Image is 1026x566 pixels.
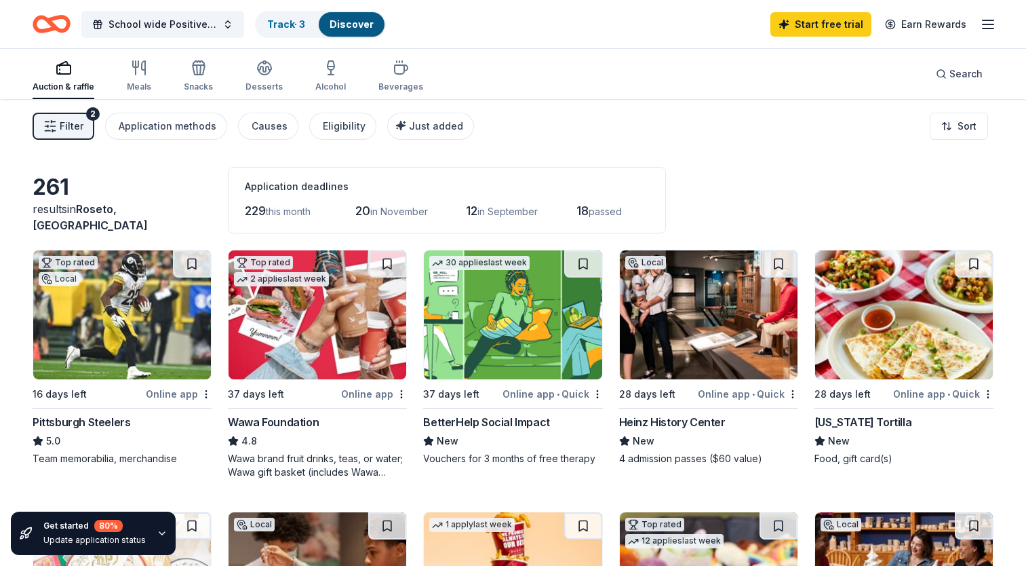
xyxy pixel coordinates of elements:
div: Auction & raffle [33,81,94,92]
a: Track· 3 [267,18,305,30]
div: Top rated [234,256,293,269]
div: Wawa brand fruit drinks, teas, or water; Wawa gift basket (includes Wawa products and coupons) [228,452,407,479]
img: Image for California Tortilla [815,250,993,379]
button: Meals [127,54,151,99]
div: Eligibility [323,118,366,134]
button: Alcohol [315,54,346,99]
button: Beverages [378,54,423,99]
span: this month [266,206,311,217]
span: New [437,433,458,449]
button: Snacks [184,54,213,99]
div: Vouchers for 3 months of free therapy [423,452,602,466]
a: Start free trial [770,12,871,37]
div: 2 applies last week [234,272,329,286]
div: 12 applies last week [625,534,724,548]
div: Local [39,272,79,286]
button: Desserts [245,54,283,99]
button: Auction & raffle [33,54,94,99]
span: New [633,433,654,449]
div: Top rated [625,518,684,531]
a: Earn Rewards [877,12,974,37]
div: Wawa Foundation [228,414,319,430]
button: Just added [387,113,474,140]
div: Team memorabilia, merchandise [33,452,212,466]
div: Desserts [245,81,283,92]
button: Track· 3Discover [255,11,386,38]
div: Application methods [119,118,216,134]
div: Online app [341,385,407,402]
div: Online app Quick [502,385,603,402]
span: 12 [466,204,477,218]
div: Online app [146,385,212,402]
div: 1 apply last week [429,518,515,532]
div: Local [821,518,861,531]
div: Causes [252,118,288,134]
img: Image for BetterHelp Social Impact [424,250,601,379]
span: Just added [409,120,463,132]
div: Food, gift card(s) [814,452,993,466]
span: passed [589,206,622,217]
span: 20 [355,204,370,218]
div: Local [234,518,275,531]
img: Image for Pittsburgh Steelers [33,250,211,379]
a: Image for Wawa FoundationTop rated2 applieslast week37 days leftOnline appWawa Foundation4.8Wawa ... [228,250,407,479]
a: Image for BetterHelp Social Impact30 applieslast week37 days leftOnline app•QuickBetterHelp Socia... [423,250,602,466]
div: Application deadlines [245,178,649,195]
button: Filter2 [33,113,94,140]
span: • [947,389,950,400]
div: 28 days left [619,386,675,402]
span: Sort [958,118,976,134]
div: Beverages [378,81,423,92]
button: Sort [930,113,988,140]
div: results [33,201,212,233]
button: Application methods [105,113,227,140]
span: Filter [60,118,83,134]
div: 2 [86,107,100,121]
div: Alcohol [315,81,346,92]
div: 80 % [94,520,123,532]
a: Image for Heinz History CenterLocal28 days leftOnline app•QuickHeinz History CenterNew4 admission... [619,250,798,466]
span: Roseto, [GEOGRAPHIC_DATA] [33,202,148,232]
span: • [557,389,559,400]
span: School wide Positive behavior raffle/bingo [108,16,217,33]
div: Get started [43,520,146,532]
span: in November [370,206,428,217]
a: Image for California Tortilla28 days leftOnline app•Quick[US_STATE] TortillaNewFood, gift card(s) [814,250,993,466]
span: • [752,389,755,400]
div: 28 days left [814,386,871,402]
span: in September [477,206,538,217]
div: 16 days left [33,386,87,402]
div: Update application status [43,535,146,546]
button: School wide Positive behavior raffle/bingo [81,11,244,38]
button: Search [925,60,993,88]
div: 37 days left [228,386,284,402]
div: Meals [127,81,151,92]
div: Pittsburgh Steelers [33,414,130,430]
div: Snacks [184,81,213,92]
div: 37 days left [423,386,479,402]
img: Image for Heinz History Center [620,250,797,379]
a: Image for Pittsburgh SteelersTop ratedLocal16 days leftOnline appPittsburgh Steelers5.0Team memor... [33,250,212,466]
div: BetterHelp Social Impact [423,414,549,430]
div: Heinz History Center [619,414,726,430]
button: Causes [238,113,298,140]
span: 18 [576,204,589,218]
a: Discover [330,18,374,30]
span: Search [949,66,983,82]
span: 229 [245,204,266,218]
div: Online app Quick [698,385,798,402]
div: Top rated [39,256,98,269]
a: Home [33,8,71,40]
div: [US_STATE] Tortilla [814,414,911,430]
div: 30 applies last week [429,256,530,270]
span: New [828,433,850,449]
button: Eligibility [309,113,376,140]
div: Local [625,256,666,269]
img: Image for Wawa Foundation [229,250,406,379]
div: Online app Quick [893,385,993,402]
span: 5.0 [46,433,60,449]
div: 261 [33,174,212,201]
span: 4.8 [241,433,257,449]
span: in [33,202,148,232]
div: 4 admission passes ($60 value) [619,452,798,466]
